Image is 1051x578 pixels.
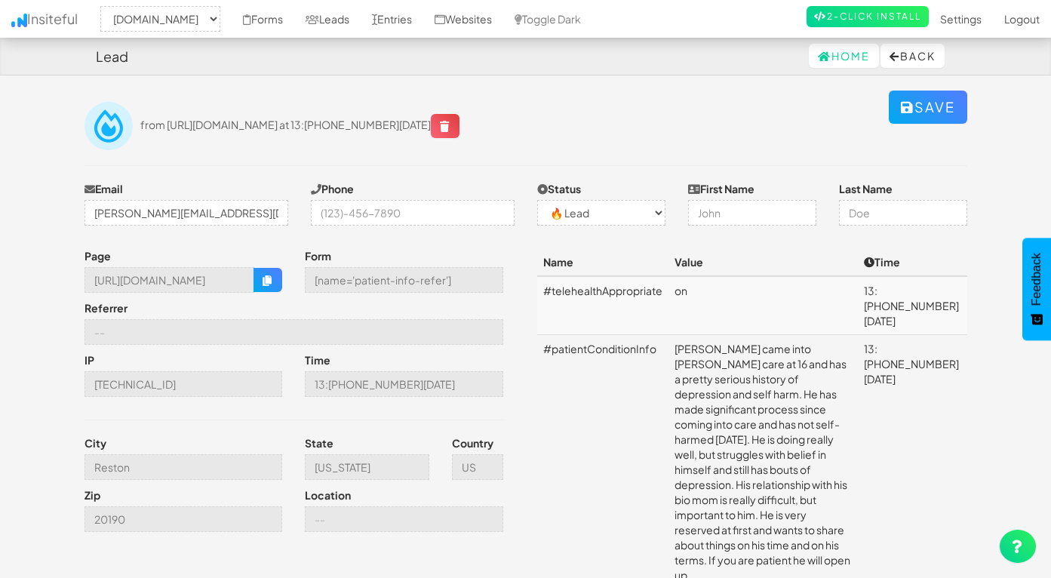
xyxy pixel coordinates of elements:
label: Location [305,487,351,503]
button: Feedback - Show survey [1022,238,1051,340]
input: -- [85,319,503,345]
button: Save [889,91,967,124]
label: IP [85,352,94,367]
input: John [688,200,816,226]
th: Time [858,248,966,276]
label: Last Name [839,181,893,196]
input: -- [85,267,255,293]
input: (123)-456-7890 [311,200,515,226]
input: -- [305,267,503,293]
button: Back [880,44,945,68]
label: Time [305,352,330,367]
input: -- [305,454,429,480]
span: Feedback [1030,253,1043,306]
label: Phone [311,181,354,196]
a: 2-Click Install [807,6,929,27]
label: Referrer [85,300,128,315]
span: from [URL][DOMAIN_NAME] at 13:[PHONE_NUMBER][DATE] [140,118,459,131]
input: Doe [839,200,967,226]
label: Email [85,181,123,196]
label: Zip [85,487,100,503]
input: j@doe.com [85,200,288,226]
h4: Lead [96,49,128,64]
img: icon.png [11,14,27,27]
th: Name [537,248,668,276]
td: #telehealthAppropriate [537,276,668,335]
label: City [85,435,106,450]
label: State [305,435,333,450]
input: -- [85,506,283,532]
td: 13:[PHONE_NUMBER][DATE] [858,276,966,335]
input: -- [452,454,503,480]
label: Form [305,248,331,263]
label: Page [85,248,111,263]
input: -- [85,371,283,397]
th: Value [668,248,859,276]
label: First Name [688,181,754,196]
input: -- [305,371,503,397]
input: -- [305,506,503,532]
a: Home [809,44,879,68]
input: -- [85,454,283,480]
label: Country [452,435,493,450]
label: Status [537,181,581,196]
img: insiteful-lead.png [85,102,133,150]
td: on [668,276,859,335]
